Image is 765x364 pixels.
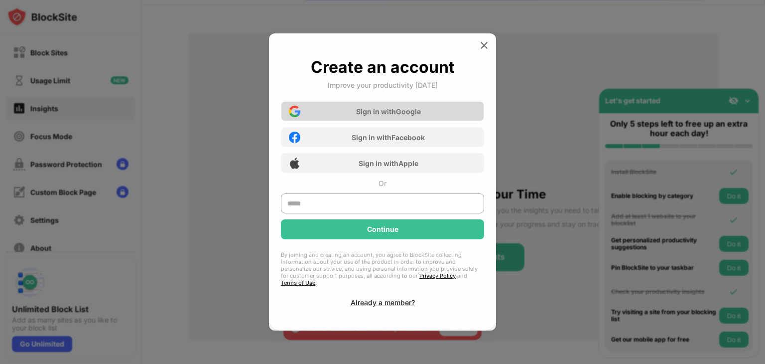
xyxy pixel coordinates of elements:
img: apple-icon.png [289,158,300,169]
div: Already a member? [351,298,415,307]
img: facebook-icon.png [289,132,300,143]
div: Sign in with Facebook [352,133,425,142]
a: Terms of Use [281,279,315,286]
a: Privacy Policy [419,272,456,279]
div: Or [379,179,386,187]
div: Create an account [311,57,455,77]
div: Sign in with Apple [359,159,418,168]
div: Improve your productivity [DATE] [328,81,438,89]
img: google-icon.png [289,106,300,117]
div: By joining and creating an account, you agree to BlockSite collecting information about your use ... [281,251,484,286]
div: Sign in with Google [356,107,421,116]
div: Continue [367,225,398,233]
